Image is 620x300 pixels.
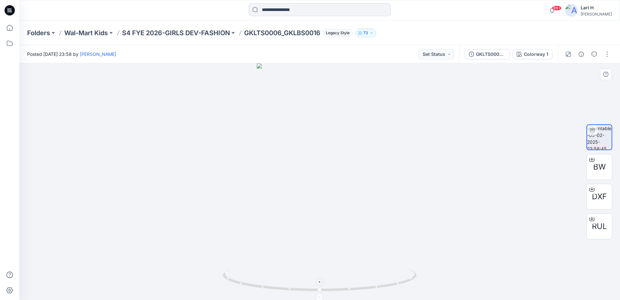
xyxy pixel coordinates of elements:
span: Legacy Style [323,29,353,37]
div: GKLTS0006_GKLBS0016 [476,51,506,58]
span: BW [593,161,606,173]
span: RUL [592,221,607,232]
p: GKLTS0006_GKLBS0016 [244,28,320,37]
button: Colorway 1 [512,49,553,59]
p: 73 [363,29,368,36]
a: Wal-Mart Kids [64,28,108,37]
a: [PERSON_NAME] [80,51,116,57]
button: Legacy Style [320,28,353,37]
img: avatar [565,4,578,17]
div: [PERSON_NAME] [581,12,612,16]
img: turntable-05-02-2025-23:58:45 [587,125,612,150]
button: 73 [355,28,376,37]
div: Colorway 1 [524,51,548,58]
span: DXF [592,191,607,202]
a: Folders [27,28,50,37]
button: GKLTS0006_GKLBS0016 [465,49,510,59]
a: S4 FYE 2026-GIRLS DEV-FASHION [122,28,230,37]
span: Posted [DATE] 23:58 by [27,51,116,57]
div: Lari H [581,4,612,12]
span: 99+ [552,5,562,11]
button: Details [576,49,586,59]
